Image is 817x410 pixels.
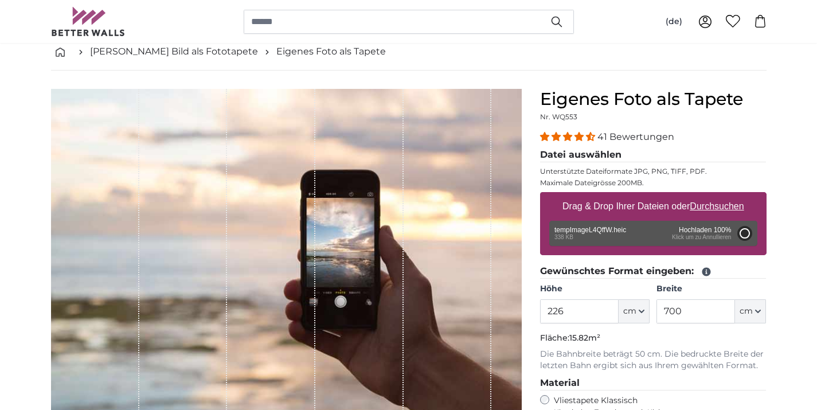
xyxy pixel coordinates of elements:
p: Die Bahnbreite beträgt 50 cm. Die bedruckte Breite der letzten Bahn ergibt sich aus Ihrem gewählt... [540,349,767,372]
legend: Gewünschtes Format eingeben: [540,264,767,279]
span: cm [740,306,753,317]
p: Maximale Dateigrösse 200MB. [540,178,767,188]
legend: Datei auswählen [540,148,767,162]
button: cm [735,299,766,323]
button: cm [619,299,650,323]
label: Breite [656,283,766,295]
span: 4.39 stars [540,131,597,142]
button: (de) [656,11,691,32]
a: [PERSON_NAME] Bild als Fototapete [90,45,258,58]
label: Höhe [540,283,650,295]
h1: Eigenes Foto als Tapete [540,89,767,110]
legend: Material [540,376,767,391]
label: Drag & Drop Ihrer Dateien oder [558,195,749,218]
img: Betterwalls [51,7,126,36]
u: Durchsuchen [690,201,744,211]
span: 15.82m² [569,333,600,343]
nav: breadcrumbs [51,33,767,71]
span: Nr. WQ553 [540,112,577,121]
a: Eigenes Foto als Tapete [276,45,386,58]
p: Fläche: [540,333,767,344]
p: Unterstützte Dateiformate JPG, PNG, TIFF, PDF. [540,167,767,176]
span: 41 Bewertungen [597,131,674,142]
span: cm [623,306,636,317]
